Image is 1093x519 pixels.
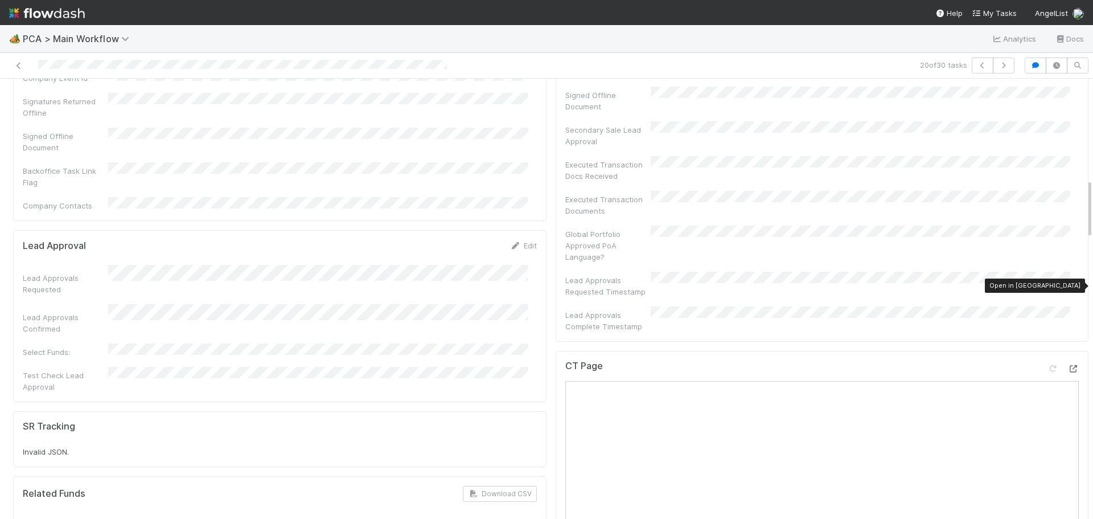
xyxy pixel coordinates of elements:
[23,240,86,252] h5: Lead Approval
[23,488,85,500] h5: Related Funds
[510,241,537,250] a: Edit
[565,124,651,147] div: Secondary Sale Lead Approval
[565,361,603,372] h5: CT Page
[23,421,75,432] h5: SR Tracking
[565,228,651,263] div: Global Portfolio Approved PoA Language?
[23,130,108,153] div: Signed Offline Document
[23,165,108,188] div: Backoffice Task Link Flag
[23,200,108,211] div: Company Contacts
[992,32,1037,46] a: Analytics
[1073,8,1084,19] img: avatar_9ff82f50-05c7-4c71-8fc6-9a2e070af8b5.png
[565,194,651,216] div: Executed Transaction Documents
[920,59,967,71] span: 20 of 30 tasks
[23,96,108,118] div: Signatures Returned Offline
[565,309,651,332] div: Lead Approvals Complete Timestamp
[23,312,108,334] div: Lead Approvals Confirmed
[23,72,108,84] div: Company Event Id
[23,446,537,457] div: Invalid JSON.
[1035,9,1068,18] span: AngelList
[9,34,20,43] span: 🏕️
[23,346,108,358] div: Select Funds:
[935,7,963,19] div: Help
[565,89,651,112] div: Signed Offline Document
[463,486,537,502] button: Download CSV
[23,272,108,295] div: Lead Approvals Requested
[9,3,85,23] img: logo-inverted-e16ddd16eac7371096b0.svg
[1055,32,1084,46] a: Docs
[23,33,135,44] span: PCA > Main Workflow
[972,7,1017,19] a: My Tasks
[565,159,651,182] div: Executed Transaction Docs Received
[23,370,108,393] div: Test Check Lead Approval
[565,275,651,297] div: Lead Approvals Requested Timestamp
[972,9,1017,18] span: My Tasks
